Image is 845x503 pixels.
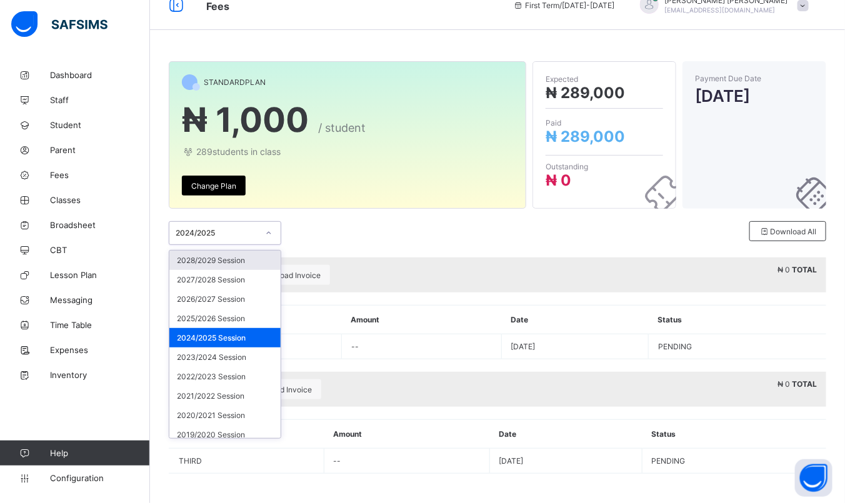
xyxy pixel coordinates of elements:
span: ₦ 0 [546,171,571,189]
div: 2025/2026 Session [169,309,281,328]
div: 2023/2024 Session [169,347,281,367]
div: 2024/2025 Session [169,328,281,347]
th: Status [649,306,826,334]
div: 2021/2022 Session [169,386,281,406]
div: 2020/2021 Session [169,406,281,425]
span: / student [318,121,366,134]
span: Lesson Plan [50,270,150,280]
span: Expenses [50,345,150,355]
span: Configuration [50,473,149,483]
span: Time Table [50,320,150,330]
span: Broadsheet [50,220,150,230]
span: ₦ 289,000 [546,127,625,146]
td: -- [324,449,489,474]
span: ₦ 289,000 [546,84,625,102]
b: TOTAL [792,265,817,274]
span: Payment Due Date [695,74,814,83]
td: -- [341,334,501,359]
span: Outstanding [546,162,663,171]
span: Download All [759,227,816,236]
span: Paid [546,118,663,127]
td: PENDING [649,334,826,359]
span: session/term information [513,1,615,10]
td: THIRD [169,449,324,473]
div: 2026/2027 Session [169,289,281,309]
th: Date [501,306,649,334]
span: STANDARD PLAN [204,77,266,87]
span: Parent [50,145,150,155]
th: Amount [341,306,501,334]
td: PENDING [642,449,826,474]
div: 2022/2023 Session [169,367,281,386]
span: ₦ 1,000 [182,99,309,140]
td: [DATE] [489,449,642,474]
span: Expected [546,74,663,84]
span: Student [50,120,150,130]
td: [DATE] [501,334,649,359]
th: Date [489,420,642,449]
span: 289 students in class [182,146,513,157]
span: Messaging [50,295,150,305]
div: 2027/2028 Session [169,270,281,289]
b: TOTAL [792,379,817,389]
span: Download Invoice [247,271,321,280]
img: safsims [11,11,107,37]
span: Change Plan [191,181,236,191]
span: [DATE] [695,86,814,106]
div: 2024/2025 [176,229,258,238]
th: Amount [324,420,489,449]
span: [EMAIL_ADDRESS][DOMAIN_NAME] [665,6,776,14]
span: Classes [50,195,150,205]
span: Help [50,448,149,458]
span: ₦ 0 [777,379,790,389]
div: 2019/2020 Session [169,425,281,444]
span: Dashboard [50,70,150,80]
button: Open asap [795,459,832,497]
span: Inventory [50,370,150,380]
div: 2028/2029 Session [169,251,281,270]
span: Fees [50,170,150,180]
span: CBT [50,245,150,255]
span: ₦ 0 [777,265,790,274]
span: Staff [50,95,150,105]
th: Status [642,420,826,449]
